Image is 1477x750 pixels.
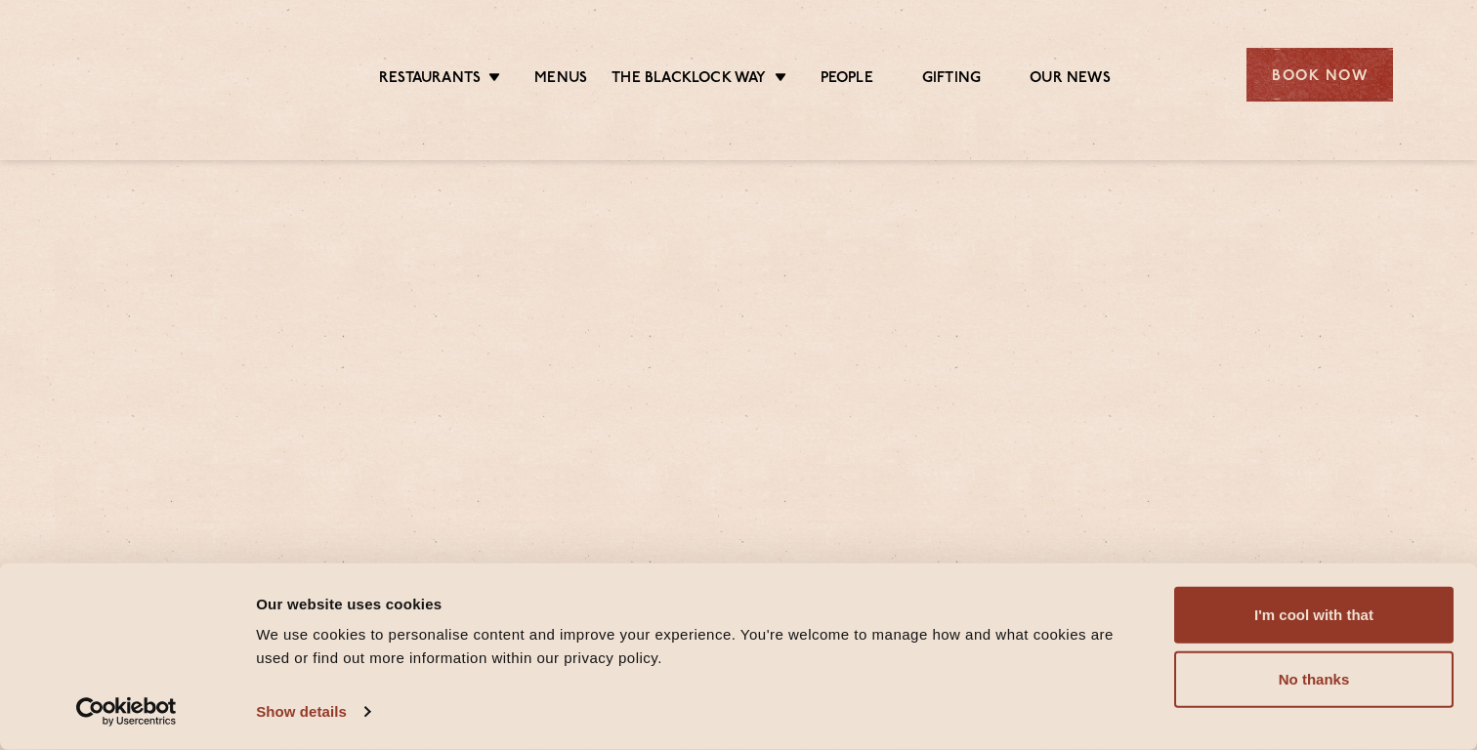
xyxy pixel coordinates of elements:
div: Book Now [1246,48,1393,102]
a: Usercentrics Cookiebot - opens in a new window [41,697,212,727]
a: Menus [534,69,587,91]
div: Our website uses cookies [256,592,1130,615]
img: svg%3E [84,19,253,131]
a: Gifting [922,69,981,91]
a: The Blacklock Way [612,69,766,91]
a: People [821,69,873,91]
a: Our News [1030,69,1111,91]
div: We use cookies to personalise content and improve your experience. You're welcome to manage how a... [256,623,1130,670]
a: Restaurants [379,69,481,91]
button: I'm cool with that [1174,587,1454,644]
button: No thanks [1174,651,1454,708]
a: Show details [256,697,369,727]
